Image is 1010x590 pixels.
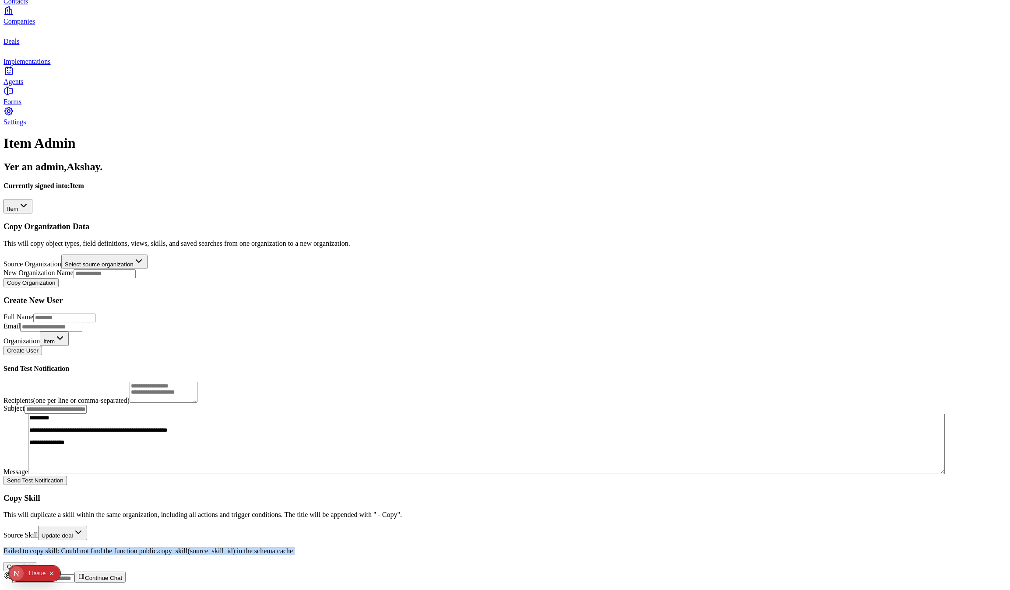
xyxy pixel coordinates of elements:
[4,296,1006,305] h3: Create New User
[4,269,74,276] label: New Organization Name
[33,397,130,404] span: (one per line or comma-separated)
[4,118,26,126] span: Settings
[4,86,1006,105] a: Forms
[4,562,36,571] button: Copy Skill
[4,182,1006,190] h4: Currently signed into: Item
[4,240,1006,248] p: This will copy object types, field definitions, views, skills, and saved searches from one organi...
[4,322,20,330] label: Email
[4,17,35,25] span: Companies
[4,58,51,65] span: Implementations
[4,66,1006,85] a: Agents
[4,38,19,45] span: Deals
[4,98,21,105] span: Forms
[4,45,1006,65] a: implementations
[4,468,28,475] label: Message
[4,5,1006,25] a: Companies
[74,572,126,583] button: Continue Chat
[4,511,1006,519] p: This will duplicate a skill within the same organization, including all actions and trigger condi...
[4,346,42,355] button: Create User
[4,313,33,321] label: Full Name
[4,365,1006,373] h4: Send Test Notification
[4,278,59,287] button: Copy Organization
[4,531,38,539] label: Source Skill
[4,337,40,345] label: Organization
[4,397,130,404] label: Recipients
[4,260,61,268] label: Source Organization
[4,106,1006,126] a: Settings
[85,575,122,581] span: Continue Chat
[4,25,1006,45] a: deals
[4,78,23,85] span: Agents
[4,135,1006,151] h1: Item Admin
[4,161,1006,173] h2: Yer an admin, Akshay .
[4,493,1006,503] h3: Copy Skill
[4,222,1006,231] h3: Copy Organization Data
[4,476,67,485] button: Send Test Notification
[4,547,1006,555] p: Failed to copy skill: Could not find the function public.copy_skill(source_skill_id) in the schem...
[4,571,1006,583] div: Continue Chat
[4,405,25,412] label: Subject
